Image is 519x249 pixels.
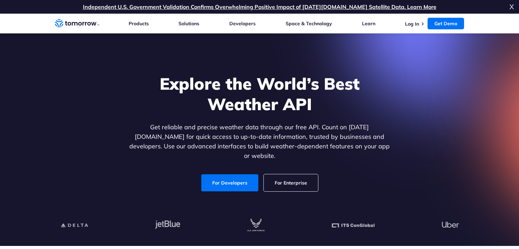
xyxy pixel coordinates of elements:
a: Home link [55,18,99,29]
a: For Enterprise [264,174,318,191]
p: Get reliable and precise weather data through our free API. Count on [DATE][DOMAIN_NAME] for quic... [128,122,391,161]
a: Independent U.S. Government Validation Confirms Overwhelming Positive Impact of [DATE][DOMAIN_NAM... [83,3,436,10]
a: For Developers [201,174,258,191]
a: Get Demo [428,18,464,29]
a: Solutions [178,20,199,27]
a: Products [129,20,149,27]
a: Developers [229,20,256,27]
a: Log In [405,21,419,27]
a: Learn [362,20,375,27]
a: Space & Technology [286,20,332,27]
h1: Explore the World’s Best Weather API [128,73,391,114]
